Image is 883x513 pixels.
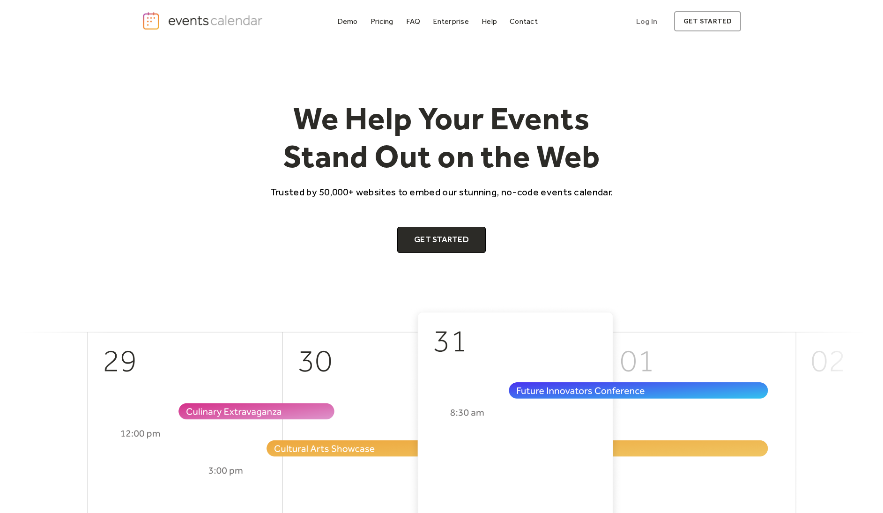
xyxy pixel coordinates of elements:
div: Demo [337,19,358,24]
a: Pricing [367,15,397,28]
div: Help [482,19,497,24]
a: Enterprise [429,15,472,28]
h1: We Help Your Events Stand Out on the Web [262,99,622,176]
a: Demo [334,15,362,28]
a: Log In [627,11,667,31]
div: FAQ [406,19,421,24]
div: Enterprise [433,19,468,24]
p: Trusted by 50,000+ websites to embed our stunning, no-code events calendar. [262,185,622,199]
a: Get Started [397,227,486,253]
div: Pricing [371,19,393,24]
a: home [142,11,266,30]
div: Contact [510,19,538,24]
a: get started [674,11,741,31]
a: Help [478,15,501,28]
a: FAQ [402,15,424,28]
a: Contact [506,15,542,28]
